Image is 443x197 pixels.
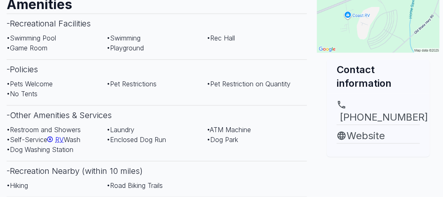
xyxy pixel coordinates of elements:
span: • Self-Service Wash [7,135,80,144]
h3: - Policies [7,59,307,79]
h3: - Recreation Nearby (within 10 miles) [7,161,307,180]
span: • Swimming Pool [7,34,56,42]
span: • Dog Washing Station [7,145,73,154]
span: • Rec Hall [207,34,235,42]
span: • Swimming [107,34,141,42]
span: • Game Room [7,44,47,52]
span: • Pet Restriction on Quantity [207,80,291,88]
span: • Road Biking Trails [107,181,163,190]
span: • Enclosed Dog Run [107,135,166,144]
span: RV [55,135,64,144]
h3: - Other Amenities & Services [7,105,307,125]
span: • Playground [107,44,144,52]
a: [PHONE_NUMBER] [337,100,420,125]
h2: Contact information [337,63,420,90]
a: RV [47,135,64,144]
span: • No Tents [7,90,38,98]
span: • Dog Park [207,135,238,144]
span: • Pets Welcome [7,80,53,88]
span: • Restroom and Showers [7,126,81,134]
span: • ATM Machine [207,126,251,134]
a: Website [337,128,420,143]
h3: - Recreational Facilities [7,14,307,33]
span: • Pet Restrictions [107,80,157,88]
span: • Hiking [7,181,28,190]
span: • Laundry [107,126,134,134]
